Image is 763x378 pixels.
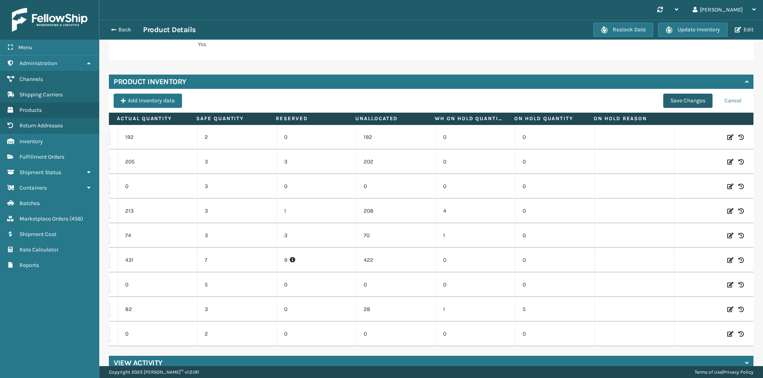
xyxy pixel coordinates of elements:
h4: View Activity [114,358,163,368]
button: Back [107,26,143,33]
i: Edit [727,256,734,264]
span: Shipping Carriers [19,91,63,98]
td: 5 [515,297,595,322]
td: 205 [118,150,197,174]
td: 0 [356,174,436,199]
td: 0 [515,322,595,346]
i: Edit [727,232,734,240]
span: Products [19,107,42,113]
td: 202 [356,150,436,174]
i: Inventory History [738,281,744,289]
span: Marketplace Orders [19,215,68,222]
i: Edit [727,305,734,313]
td: 0 [436,174,515,199]
td: 7 [197,248,277,272]
td: 2 [197,322,277,346]
td: 0 [118,174,197,199]
button: Edit [732,26,756,33]
td: 3 [197,199,277,223]
i: Inventory History [738,330,744,338]
label: Actual Quantity [117,115,186,122]
a: Privacy Policy [723,369,753,375]
label: Safe Quantity [196,115,266,122]
span: Fulfillment Orders [19,154,64,160]
label: On Hold Reason [594,115,663,122]
p: 0 [284,305,349,313]
span: Shipment Cost [19,231,56,238]
td: 82 [118,297,197,322]
td: 0 [515,223,595,248]
td: 422 [356,248,436,272]
td: 0 [436,248,515,272]
td: 0 [118,272,197,297]
td: 0 [118,322,197,346]
label: Unallocated [355,115,425,122]
td: 0 [515,174,595,199]
i: Inventory History [738,158,744,166]
span: Return Addresses [19,122,63,129]
i: Edit [727,207,734,215]
button: Save Changes [663,94,713,108]
p: Copyright 2023 [PERSON_NAME]™ v 1.0.191 [109,366,199,378]
h4: Product Inventory [114,77,186,86]
button: Update Inventory [658,23,728,37]
p: 3 [284,232,349,240]
td: 213 [118,199,197,223]
td: 3 [197,174,277,199]
span: Channels [19,76,43,83]
a: Terms of Use [695,369,722,375]
td: 0 [356,272,436,297]
i: Inventory History [738,133,744,141]
i: Edit [727,158,734,166]
img: logo [12,8,87,32]
td: 0 [515,272,595,297]
h3: Product Details [143,25,196,35]
i: Inventory History [738,305,744,313]
span: Administration [19,60,57,67]
i: Edit [727,330,734,338]
button: Cancel [717,94,749,108]
td: 0 [436,322,515,346]
span: Reports [19,262,39,269]
span: Batches [19,200,40,207]
i: Inventory History [738,182,744,190]
td: 3 [197,150,277,174]
p: 0 [284,281,349,289]
td: 0 [436,272,515,297]
span: Rate Calculator [19,246,58,253]
p: 3 [284,158,349,166]
td: 0 [515,248,595,272]
p: Yes [198,40,314,48]
td: 70 [356,223,436,248]
td: 1 [436,297,515,322]
button: Restock Date [593,23,653,37]
span: Shipment Status [19,169,61,176]
td: 0 [436,150,515,174]
span: Containers [19,184,47,191]
i: Edit [727,281,734,289]
label: On Hold Quantity [514,115,584,122]
div: | [695,366,753,378]
i: Edit [727,182,734,190]
td: 5 [197,272,277,297]
i: Edit [727,133,734,141]
p: 9 [284,256,349,264]
td: 2 [197,125,277,150]
td: 0 [515,150,595,174]
label: WH On hold quantity [435,115,504,122]
td: 74 [118,223,197,248]
i: Inventory History [738,232,744,240]
td: 3 [197,223,277,248]
td: 1 [436,223,515,248]
p: 0 [284,182,349,190]
span: ( 456 ) [70,215,83,222]
i: Inventory History [738,207,744,215]
p: 0 [284,330,349,338]
td: 192 [118,125,197,150]
td: 431 [118,248,197,272]
td: 208 [356,199,436,223]
td: 4 [436,199,515,223]
td: 192 [356,125,436,150]
p: 0 [284,133,349,141]
td: 3 [197,297,277,322]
